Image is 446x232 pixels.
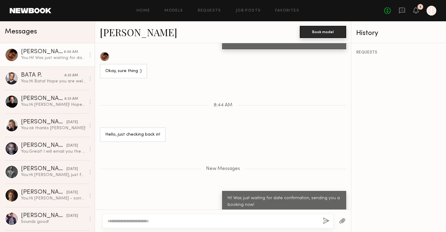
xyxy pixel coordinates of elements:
div: [DATE] [66,143,78,149]
a: J [427,6,436,16]
div: Hello, just checking back in! [105,131,160,138]
div: [PERSON_NAME] [21,119,66,125]
span: 8:44 AM [214,103,232,108]
div: You: Hi [PERSON_NAME] - sorry for the late response but we figured it out, all set. Thanks again. [21,196,86,201]
div: [DATE] [66,166,78,172]
div: 8:33 AM [64,96,78,102]
div: BATA P. [21,72,64,78]
button: Book model [300,26,346,38]
span: New Messages [206,166,240,171]
div: Hi! Was just waiting for date confirmation, sending you a booking now! [228,195,341,209]
a: Job Posts [236,9,261,13]
a: Requests [198,9,221,13]
div: REQUESTS [356,50,441,55]
a: [PERSON_NAME] [100,26,177,39]
div: You: Great! I will email you the call sheet at the top of next week. Looking forward to having yo... [21,149,86,154]
div: [DATE] [66,190,78,196]
div: 8:50 AM [64,49,78,55]
div: You: Hi [PERSON_NAME]! Hope you are well, I'm [PERSON_NAME] from Vacation [URL][DOMAIN_NAME], we'... [21,102,86,108]
a: Models [164,9,183,13]
div: You: Hi Bata! Hope you are well, I'm [PERSON_NAME] from Vacation [URL][DOMAIN_NAME], we're having... [21,78,86,84]
div: [PERSON_NAME] [21,143,66,149]
div: You: ok thanks [PERSON_NAME]! [21,125,86,131]
div: You: Hi [PERSON_NAME], just following up here! We're hoping to lock by EOW [21,172,86,178]
div: [PERSON_NAME] [21,213,66,219]
div: [PERSON_NAME] [21,166,66,172]
div: [DATE] [66,119,78,125]
div: [PERSON_NAME] [21,189,66,196]
a: Favorites [275,9,299,13]
div: 1 [420,5,421,9]
a: Book model [300,29,346,34]
div: [PERSON_NAME] [21,49,64,55]
a: Home [137,9,150,13]
div: Okay, sure thing :) [105,68,142,75]
div: Sounds good! [21,219,86,225]
div: [PERSON_NAME] [21,96,64,102]
div: [DATE] [66,213,78,219]
div: You: Hi! Was just waiting for date confirmation, sending you a booking now! [21,55,86,61]
div: 8:33 AM [64,73,78,78]
div: History [356,30,441,37]
span: Messages [5,28,37,35]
